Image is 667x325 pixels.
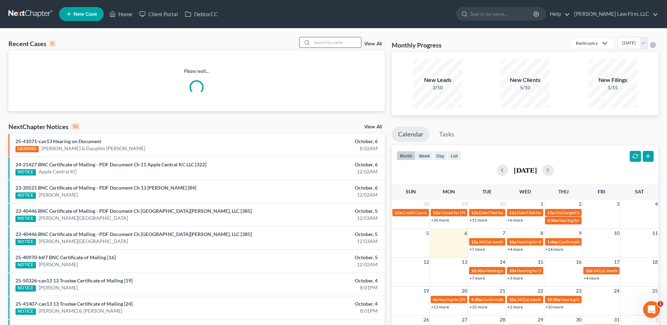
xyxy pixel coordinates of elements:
[15,138,101,144] a: 25-41071-can13 Hearing on Document
[8,122,79,131] div: NextChapter Notices
[507,217,523,223] a: +6 more
[438,297,493,302] span: Hearing for [PERSON_NAME]
[8,39,56,48] div: Recent Cases
[547,210,554,215] span: 12a
[559,239,637,244] span: Confirmation hearing for Apple Central KC
[49,40,56,47] div: 0
[635,189,644,195] span: Sat
[471,239,478,244] span: 12a
[39,215,128,222] a: [PERSON_NAME][GEOGRAPHIC_DATA]
[517,210,613,215] span: Date Filed for [PERSON_NAME] & [PERSON_NAME]
[262,307,378,314] div: 8:01PM
[471,297,482,302] span: 9:30a
[392,127,430,142] a: Calendar
[558,218,613,223] span: Hearing for [PERSON_NAME]
[613,316,620,324] span: 31
[540,229,544,237] span: 8
[262,138,378,145] div: October, 6
[464,229,468,237] span: 6
[461,258,468,266] span: 13
[15,169,36,176] div: NOTICE
[501,76,550,84] div: New Clients
[469,217,487,223] a: +11 more
[517,297,622,302] span: 341(a) meeting for [PERSON_NAME] & [PERSON_NAME]
[558,189,569,195] span: Thu
[15,301,133,307] a: 25-41407-can13 13 Trustee Certificate of Mailing [24]
[262,261,378,268] div: 12:02AM
[471,210,478,215] span: 12a
[507,304,523,310] a: +2 more
[423,200,430,208] span: 28
[546,8,570,20] a: Help
[15,161,206,167] a: 24-21427 BNC Certificate of Mailing - PDF Document Ch 11 Apple Central KC LLC [322]
[15,262,36,268] div: NOTICE
[585,268,592,273] span: 10a
[262,254,378,261] div: October, 5
[262,168,378,175] div: 12:02AM
[519,189,531,195] span: Wed
[443,189,455,195] span: Mon
[397,151,416,160] button: month
[39,168,77,175] a: Apple Central KC
[616,200,620,208] span: 3
[571,8,658,20] a: [PERSON_NAME] Law Firm, LLC
[658,301,663,307] span: 1
[654,316,659,324] span: 1
[136,8,181,20] a: Client Portal
[262,231,378,238] div: October, 5
[433,151,448,160] button: day
[402,210,475,215] span: Credit Counseling for [PERSON_NAME]
[584,275,599,281] a: +4 more
[485,268,563,273] span: Meeting of Creditors for [PERSON_NAME]
[413,76,462,84] div: New Leads
[433,210,440,215] span: 12a
[575,316,582,324] span: 30
[448,151,461,160] button: list
[593,268,664,273] span: 341(a) meeting for Bar K Holdings, LLC
[15,308,36,315] div: NOTICE
[561,297,609,302] span: Hearing for 1 Big Red, LLC
[499,200,506,208] span: 30
[41,145,145,152] a: [PERSON_NAME] & Dauphin [PERSON_NAME]
[613,287,620,295] span: 24
[461,200,468,208] span: 29
[547,297,560,302] span: 10:30a
[643,301,660,318] iframe: Intercom live chat
[509,297,516,302] span: 10a
[517,239,575,244] span: Hearing for Bar K Holdings, LLC
[15,146,39,152] div: HEARING
[431,304,449,310] a: +13 more
[652,258,659,266] span: 18
[575,287,582,295] span: 23
[262,277,378,284] div: October, 4
[262,215,378,222] div: 12:03AM
[262,238,378,245] div: 12:03AM
[469,275,485,281] a: +7 more
[262,191,378,198] div: 12:02AM
[15,192,36,199] div: NOTICE
[262,284,378,291] div: 8:01PM
[106,8,136,20] a: Home
[73,12,97,17] span: New Case
[15,216,36,222] div: NOTICE
[15,285,36,292] div: NOTICE
[8,68,385,75] p: Please wait...
[262,184,378,191] div: October, 6
[461,316,468,324] span: 27
[578,200,582,208] span: 2
[501,84,550,91] div: 5/10
[39,261,78,268] a: [PERSON_NAME]
[433,297,437,302] span: 9a
[545,247,563,252] a: +14 more
[181,8,221,20] a: DebtorCC
[413,84,462,91] div: 3/10
[423,316,430,324] span: 26
[392,41,442,49] h3: Monthly Progress
[406,189,416,195] span: Sun
[471,268,484,273] span: 10:30a
[39,191,78,198] a: [PERSON_NAME]
[431,217,449,223] a: +20 more
[479,239,547,244] span: 341(a) meeting for [PERSON_NAME]
[507,275,523,281] a: +3 more
[514,166,537,174] h2: [DATE]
